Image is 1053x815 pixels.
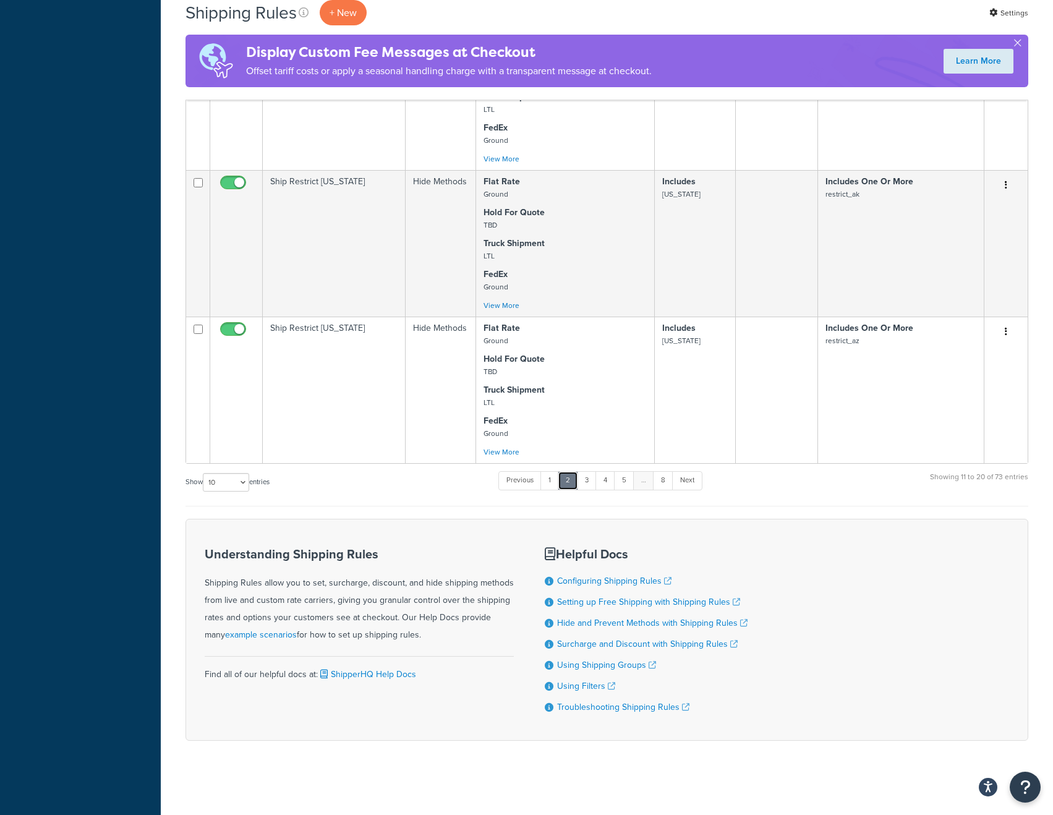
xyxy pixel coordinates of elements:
a: 1 [540,471,559,490]
strong: Truck Shipment [484,237,545,250]
small: Ground [484,428,508,439]
a: 2 [558,471,578,490]
strong: FedEx [484,268,508,281]
strong: Flat Rate [484,175,520,188]
strong: FedEx [484,121,508,134]
a: View More [484,153,519,164]
td: Hide Methods [406,170,476,317]
a: example scenarios [225,628,297,641]
a: ShipperHQ Help Docs [318,668,416,681]
select: Showentries [203,473,249,492]
img: duties-banner-06bc72dcb5fe05cb3f9472aba00be2ae8eb53ab6f0d8bb03d382ba314ac3c341.png [185,35,246,87]
a: Configuring Shipping Rules [557,574,671,587]
small: TBD [484,366,497,377]
strong: Includes [662,175,696,188]
a: Using Shipping Groups [557,659,656,672]
small: [US_STATE] [662,189,701,200]
h3: Understanding Shipping Rules [205,547,514,561]
a: Next [672,471,702,490]
strong: Includes One Or More [825,322,913,335]
a: Setting up Free Shipping with Shipping Rules [557,595,740,608]
a: Settings [989,4,1028,22]
div: Find all of our helpful docs at: [205,656,514,683]
p: Offset tariff costs or apply a seasonal handling charge with a transparent message at checkout. [246,62,652,80]
a: View More [484,446,519,458]
label: Show entries [185,473,270,492]
strong: Includes One Or More [825,175,913,188]
a: Surcharge and Discount with Shipping Rules [557,638,738,651]
td: Ship Restrict [US_STATE] [263,317,406,463]
h3: Helpful Docs [545,547,748,561]
small: Ground [484,281,508,292]
td: Hide Methods [406,317,476,463]
a: 8 [653,471,673,490]
small: Ground [484,335,508,346]
strong: Flat Rate [484,322,520,335]
a: Using Filters [557,680,615,693]
a: 3 [577,471,597,490]
small: Ground [484,189,508,200]
strong: Includes [662,322,696,335]
div: Shipping Rules allow you to set, surcharge, discount, and hide shipping methods from live and cus... [205,547,514,644]
div: Showing 11 to 20 of 73 entries [930,470,1028,497]
a: Learn More [944,49,1013,74]
small: LTL [484,104,495,115]
a: Previous [498,471,542,490]
small: LTL [484,397,495,408]
a: Troubleshooting Shipping Rules [557,701,689,714]
small: LTL [484,250,495,262]
a: … [633,471,654,490]
strong: Hold For Quote [484,206,545,219]
button: Open Resource Center [1010,772,1041,803]
strong: FedEx [484,414,508,427]
small: restrict_az [825,335,859,346]
small: restrict_ak [825,189,859,200]
small: Ground [484,135,508,146]
h1: Shipping Rules [185,1,297,25]
a: 5 [614,471,634,490]
small: TBD [484,220,497,231]
strong: Truck Shipment [484,383,545,396]
td: Ship Restrict [US_STATE] [263,170,406,317]
strong: Hold For Quote [484,352,545,365]
a: View More [484,300,519,311]
a: Hide and Prevent Methods with Shipping Rules [557,617,748,629]
small: [US_STATE] [662,335,701,346]
h4: Display Custom Fee Messages at Checkout [246,42,652,62]
a: 4 [595,471,615,490]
